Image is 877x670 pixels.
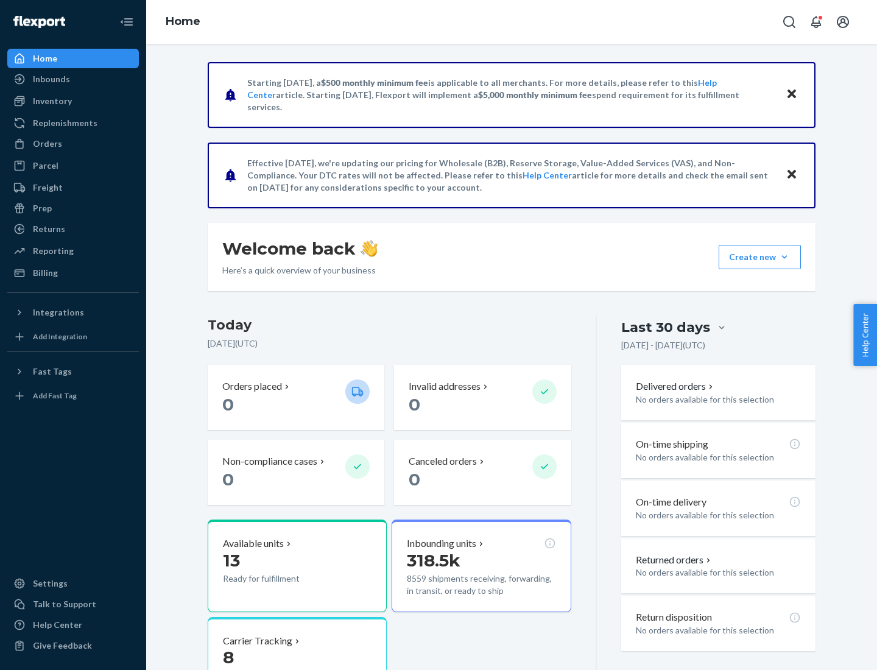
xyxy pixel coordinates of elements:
[409,379,481,393] p: Invalid addresses
[7,636,139,655] button: Give Feedback
[33,598,96,610] div: Talk to Support
[222,469,234,490] span: 0
[777,10,801,34] button: Open Search Box
[636,393,801,406] p: No orders available for this selection
[33,245,74,257] div: Reporting
[33,117,97,129] div: Replenishments
[33,52,57,65] div: Home
[166,15,200,28] a: Home
[223,573,336,585] p: Ready for fulfillment
[33,95,72,107] div: Inventory
[394,365,571,430] button: Invalid addresses 0
[407,550,460,571] span: 318.5k
[33,390,77,401] div: Add Fast Tag
[7,219,139,239] a: Returns
[7,91,139,111] a: Inventory
[784,86,800,104] button: Close
[247,157,774,194] p: Effective [DATE], we're updating our pricing for Wholesale (B2B), Reserve Storage, Value-Added Se...
[7,241,139,261] a: Reporting
[33,160,58,172] div: Parcel
[33,267,58,279] div: Billing
[33,577,68,590] div: Settings
[321,77,428,88] span: $500 monthly minimum fee
[33,640,92,652] div: Give Feedback
[222,394,234,415] span: 0
[784,166,800,184] button: Close
[392,520,571,612] button: Inbounding units318.5k8559 shipments receiving, forwarding, in transit, or ready to ship
[636,553,713,567] button: Returned orders
[7,574,139,593] a: Settings
[7,113,139,133] a: Replenishments
[853,304,877,366] button: Help Center
[621,318,710,337] div: Last 30 days
[7,594,139,614] a: Talk to Support
[156,4,210,40] ol: breadcrumbs
[7,303,139,322] button: Integrations
[7,362,139,381] button: Fast Tags
[636,495,706,509] p: On-time delivery
[222,238,378,259] h1: Welcome back
[223,537,284,551] p: Available units
[247,77,774,113] p: Starting [DATE], a is applicable to all merchants. For more details, please refer to this article...
[831,10,855,34] button: Open account menu
[621,339,705,351] p: [DATE] - [DATE] ( UTC )
[7,199,139,218] a: Prep
[33,73,70,85] div: Inbounds
[523,170,572,180] a: Help Center
[33,138,62,150] div: Orders
[33,223,65,235] div: Returns
[409,454,477,468] p: Canceled orders
[636,566,801,579] p: No orders available for this selection
[636,624,801,636] p: No orders available for this selection
[33,619,82,631] div: Help Center
[208,440,384,505] button: Non-compliance cases 0
[407,573,555,597] p: 8559 shipments receiving, forwarding, in transit, or ready to ship
[804,10,828,34] button: Open notifications
[208,337,571,350] p: [DATE] ( UTC )
[7,615,139,635] a: Help Center
[13,16,65,28] img: Flexport logo
[222,454,317,468] p: Non-compliance cases
[208,520,387,612] button: Available units13Ready for fulfillment
[223,647,234,668] span: 8
[394,440,571,505] button: Canceled orders 0
[636,451,801,464] p: No orders available for this selection
[636,509,801,521] p: No orders available for this selection
[7,327,139,347] a: Add Integration
[7,263,139,283] a: Billing
[33,306,84,319] div: Integrations
[208,316,571,335] h3: Today
[222,379,282,393] p: Orders placed
[7,156,139,175] a: Parcel
[7,386,139,406] a: Add Fast Tag
[407,537,476,551] p: Inbounding units
[409,469,420,490] span: 0
[33,202,52,214] div: Prep
[33,182,63,194] div: Freight
[114,10,139,34] button: Close Navigation
[361,240,378,257] img: hand-wave emoji
[478,90,592,100] span: $5,000 monthly minimum fee
[223,634,292,648] p: Carrier Tracking
[719,245,801,269] button: Create new
[7,69,139,89] a: Inbounds
[33,331,87,342] div: Add Integration
[223,550,240,571] span: 13
[636,610,712,624] p: Return disposition
[208,365,384,430] button: Orders placed 0
[7,49,139,68] a: Home
[222,264,378,277] p: Here’s a quick overview of your business
[636,437,708,451] p: On-time shipping
[7,134,139,153] a: Orders
[33,365,72,378] div: Fast Tags
[409,394,420,415] span: 0
[636,379,716,393] button: Delivered orders
[7,178,139,197] a: Freight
